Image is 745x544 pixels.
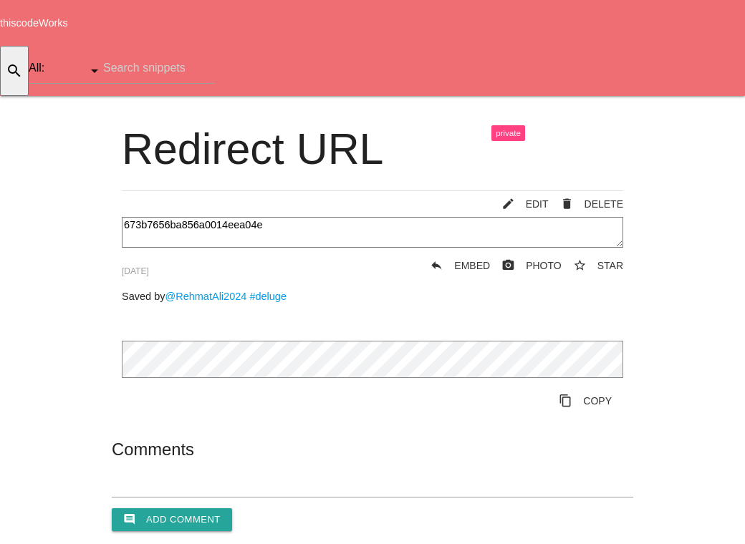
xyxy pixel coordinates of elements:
a: Delete Post [549,191,623,217]
a: photo_cameraPHOTO [490,253,562,278]
a: Copy to Clipboard [547,388,623,414]
button: star_borderSTAR [562,253,623,278]
input: Search snippets [103,52,215,84]
span: Works [39,17,68,29]
i: person [695,96,712,142]
button: commentAdd comment [112,508,232,531]
i: photo_camera [501,253,515,278]
a: @RehmatAli2024 [165,291,246,302]
span: PHOTO [526,260,562,271]
span: DELETE [585,198,623,210]
i: star_border [573,253,587,278]
h5: Comments [112,440,633,459]
i: search [6,48,23,94]
i: add [645,96,663,142]
textarea: 673b7656ba856a0014eea04e [122,217,623,248]
span: EMBED [454,260,490,271]
span: [DATE] [122,266,149,276]
i: content_copy [559,388,572,414]
i: mode_edit [501,191,515,217]
i: comment [123,508,135,531]
p: Saved by [122,289,623,305]
span: STAR [597,260,623,271]
a: mode_editEDIT [490,191,549,217]
span: EDIT [526,198,549,210]
a: replyEMBED [418,253,490,278]
i: delete [560,191,574,217]
h1: Redirect URL [122,125,623,173]
a: #deluge [249,291,287,302]
i: home [547,96,564,142]
i: arrow_drop_down [712,96,724,142]
i: explore [596,96,613,142]
i: reply [430,253,443,278]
